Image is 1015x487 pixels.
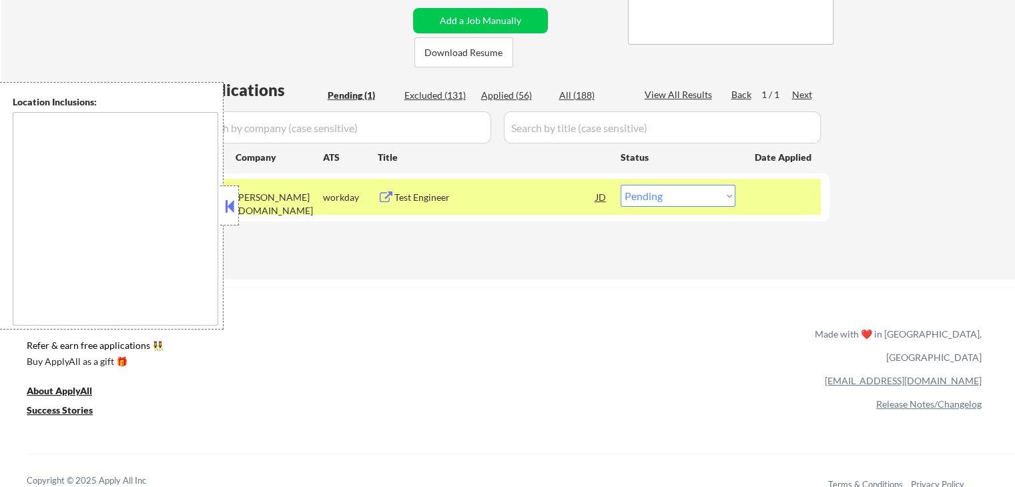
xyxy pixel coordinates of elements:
[595,185,608,209] div: JD
[404,89,471,102] div: Excluded (131)
[27,355,160,372] a: Buy ApplyAll as a gift 🎁
[236,151,323,164] div: Company
[809,322,982,369] div: Made with ❤️ in [GEOGRAPHIC_DATA], [GEOGRAPHIC_DATA]
[731,88,753,101] div: Back
[645,88,716,101] div: View All Results
[328,89,394,102] div: Pending (1)
[621,145,735,169] div: Status
[323,191,378,204] div: workday
[27,341,536,355] a: Refer & earn free applications 👯‍♀️
[27,404,93,416] u: Success Stories
[394,191,596,204] div: Test Engineer
[481,89,548,102] div: Applied (56)
[413,8,548,33] button: Add a Job Manually
[27,385,92,396] u: About ApplyAll
[761,88,792,101] div: 1 / 1
[236,191,323,217] div: [PERSON_NAME][DOMAIN_NAME]
[13,95,218,109] div: Location Inclusions:
[27,384,111,401] a: About ApplyAll
[755,151,813,164] div: Date Applied
[792,88,813,101] div: Next
[27,404,111,420] a: Success Stories
[559,89,626,102] div: All (188)
[378,151,608,164] div: Title
[27,357,160,366] div: Buy ApplyAll as a gift 🎁
[414,37,513,67] button: Download Resume
[876,398,982,410] a: Release Notes/Changelog
[191,111,491,143] input: Search by company (case sensitive)
[825,375,982,386] a: [EMAIL_ADDRESS][DOMAIN_NAME]
[323,151,378,164] div: ATS
[191,82,323,98] div: Applications
[504,111,821,143] input: Search by title (case sensitive)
